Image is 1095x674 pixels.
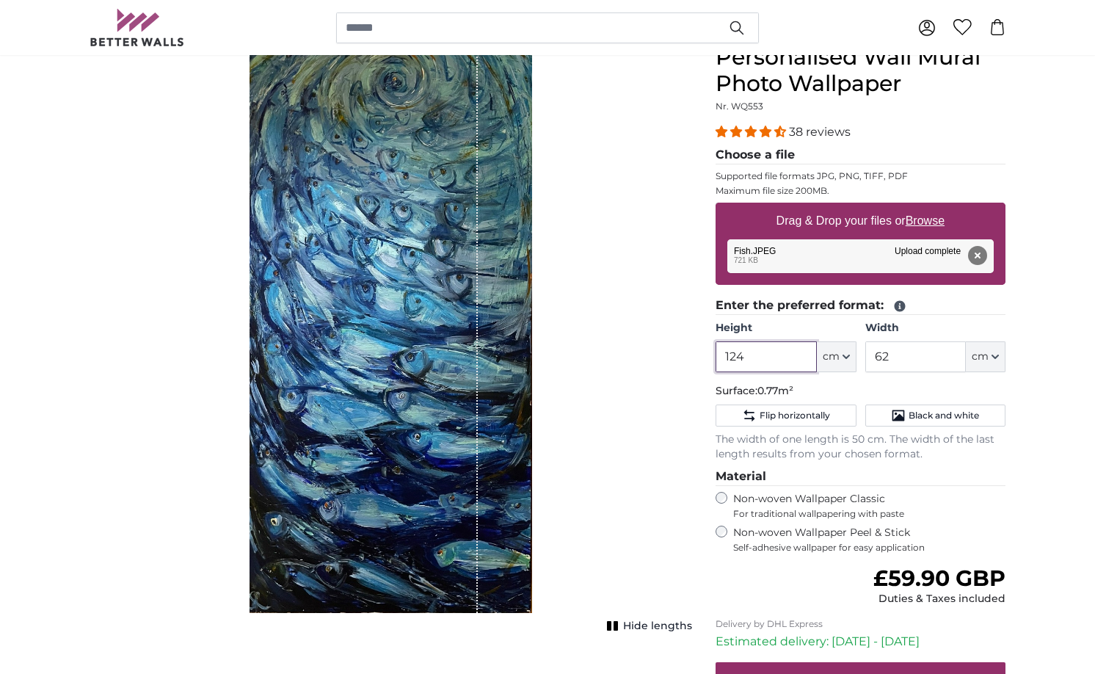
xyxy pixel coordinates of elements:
div: Duties & Taxes included [873,592,1005,606]
img: Betterwalls [90,9,185,46]
p: Maximum file size 200MB. [716,185,1005,197]
span: Flip horizontally [760,410,830,421]
span: 0.77m² [757,384,793,397]
p: Delivery by DHL Express [716,618,1005,630]
span: Hide lengths [623,619,692,634]
label: Width [865,321,1005,336]
p: Surface: [716,384,1005,399]
p: Estimated delivery: [DATE] - [DATE] [716,633,1005,651]
div: 1 of 1 [90,44,692,631]
label: Non-woven Wallpaper Classic [733,492,1005,520]
u: Browse [906,214,945,227]
label: Height [716,321,856,336]
legend: Choose a file [716,146,1005,164]
span: 38 reviews [789,125,851,139]
button: cm [817,341,856,372]
button: Black and white [865,405,1005,427]
span: Black and white [909,410,979,421]
span: cm [972,349,989,364]
button: Flip horizontally [716,405,856,427]
h1: Personalised Wall Mural Photo Wallpaper [716,44,1005,97]
legend: Material [716,468,1005,486]
p: Supported file formats JPG, PNG, TIFF, PDF [716,170,1005,182]
button: cm [966,341,1005,372]
span: For traditional wallpapering with paste [733,508,1005,520]
span: Self-adhesive wallpaper for easy application [733,542,1005,554]
span: £59.90 GBP [873,565,1005,592]
span: cm [823,349,840,364]
label: Non-woven Wallpaper Peel & Stick [733,526,1005,554]
span: 4.34 stars [716,125,789,139]
button: Hide lengths [603,616,692,637]
span: Nr. WQ553 [716,101,763,112]
legend: Enter the preferred format: [716,297,1005,315]
label: Drag & Drop your files or [771,206,950,236]
p: The width of one length is 50 cm. The width of the last length results from your chosen format. [716,432,1005,462]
